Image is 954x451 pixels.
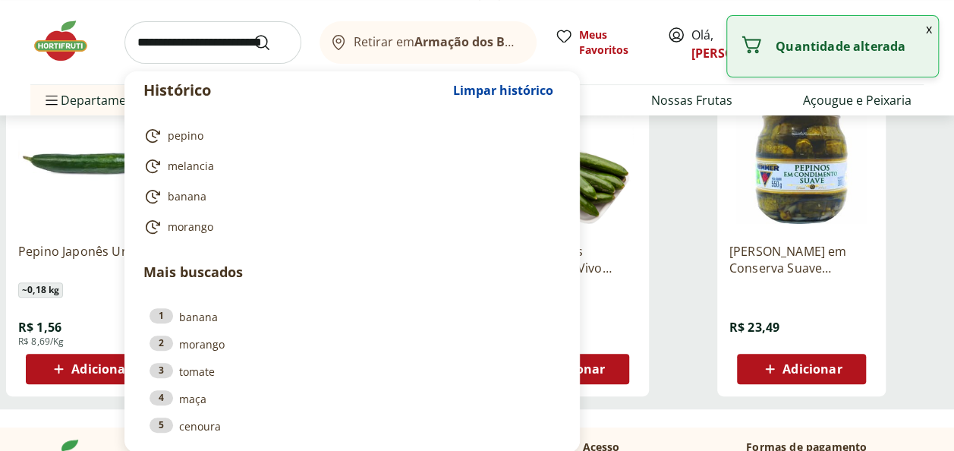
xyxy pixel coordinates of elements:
[18,336,65,348] span: R$ 8,69/Kg
[150,308,555,325] a: 1banana
[691,45,790,61] a: [PERSON_NAME]
[143,218,555,236] a: morango
[354,35,521,49] span: Retirar em
[143,80,446,101] p: Histórico
[143,188,555,206] a: banana
[691,26,759,62] span: Olá,
[150,363,173,378] div: 3
[43,82,152,118] span: Departamentos
[776,39,926,54] p: Quantidade alterada
[18,243,162,276] a: Pepino Japonês Unidade
[150,390,555,407] a: 4maça
[150,308,173,323] div: 1
[555,27,649,58] a: Meus Favoritos
[579,27,649,58] span: Meus Favoritos
[150,418,555,434] a: 5cenoura
[18,87,162,231] img: Pepino Japonês Unidade
[18,282,63,298] span: ~ 0,18 kg
[124,21,301,64] input: search
[168,189,206,204] span: banana
[143,262,561,282] p: Mais buscados
[150,363,555,380] a: 3tomate
[30,18,106,64] img: Hortifruti
[729,319,779,336] span: R$ 23,49
[150,390,173,405] div: 4
[729,243,874,276] a: [PERSON_NAME] em Conserva Suave Hemmer 300g
[150,418,173,433] div: 5
[18,319,61,336] span: R$ 1,56
[43,82,61,118] button: Menu
[803,91,911,109] a: Açougue e Peixaria
[26,354,155,384] button: Adicionar
[168,159,214,174] span: melancia
[729,87,874,231] img: Pepino em Conserva Suave Hemmer 300g
[150,336,555,352] a: 2morango
[650,91,732,109] a: Nossas Frutas
[150,336,173,351] div: 2
[414,33,554,50] b: Armação dos Búzios/RJ
[168,128,203,143] span: pepino
[446,72,561,109] button: Limpar histórico
[143,127,555,145] a: pepino
[253,33,289,52] button: Submit Search
[143,157,555,175] a: melancia
[737,354,866,384] button: Adicionar
[320,21,537,64] button: Retirar emArmação dos Búzios/RJ
[168,219,213,235] span: morango
[453,84,553,96] span: Limpar histórico
[71,363,131,375] span: Adicionar
[782,363,842,375] span: Adicionar
[920,16,938,42] button: Fechar notificação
